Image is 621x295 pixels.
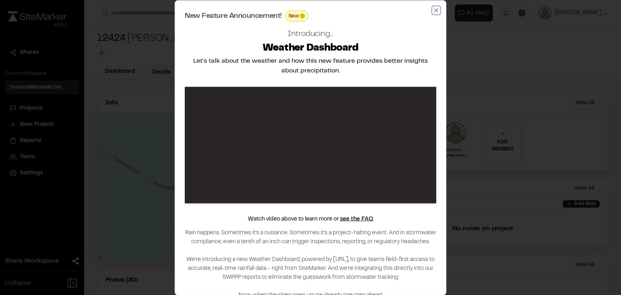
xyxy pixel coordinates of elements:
[287,28,334,40] h2: Introducing...
[263,42,359,55] h2: Weather Dashboard
[185,12,282,19] span: New Feature Announcement!
[300,13,305,18] span: This feature is brand new! Enjoy!
[340,217,373,222] a: see the FAQ
[185,56,436,76] h2: Let's talk about the weather and how this new feature provides better insights about precipitation.
[289,12,299,19] span: New
[285,10,309,21] div: This feature is brand new! Enjoy!
[248,215,373,224] p: Watch video above to learn more or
